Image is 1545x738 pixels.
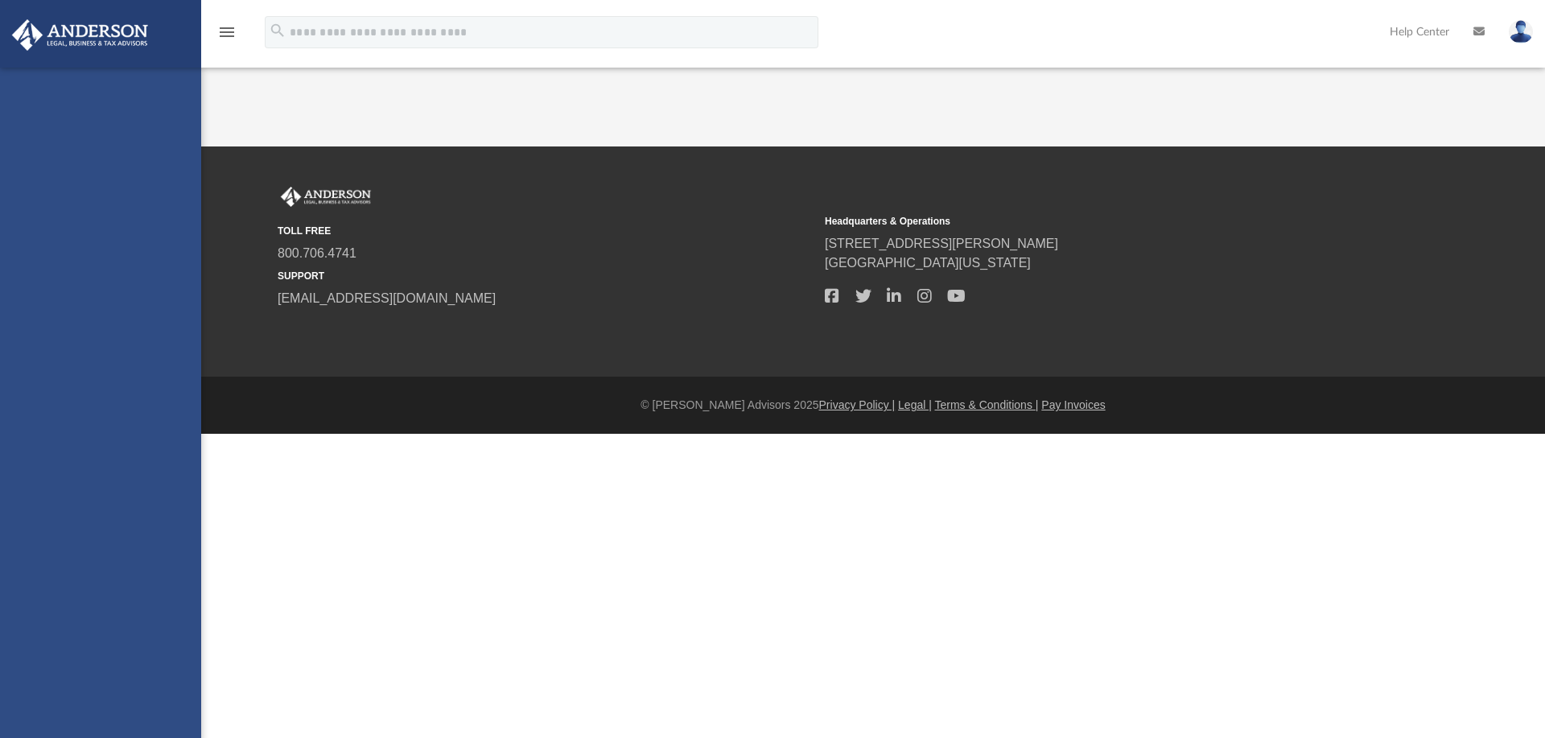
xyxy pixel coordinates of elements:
a: [GEOGRAPHIC_DATA][US_STATE] [825,256,1031,270]
a: [STREET_ADDRESS][PERSON_NAME] [825,237,1058,250]
img: Anderson Advisors Platinum Portal [7,19,153,51]
a: [EMAIL_ADDRESS][DOMAIN_NAME] [278,291,496,305]
a: Privacy Policy | [819,398,896,411]
small: SUPPORT [278,269,814,283]
img: User Pic [1509,20,1533,43]
div: © [PERSON_NAME] Advisors 2025 [201,397,1545,414]
a: 800.706.4741 [278,246,356,260]
a: Pay Invoices [1041,398,1105,411]
img: Anderson Advisors Platinum Portal [278,187,374,208]
i: menu [217,23,237,42]
a: Terms & Conditions | [935,398,1039,411]
small: TOLL FREE [278,224,814,238]
a: Legal | [898,398,932,411]
a: menu [217,31,237,42]
i: search [269,22,286,39]
small: Headquarters & Operations [825,214,1361,229]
